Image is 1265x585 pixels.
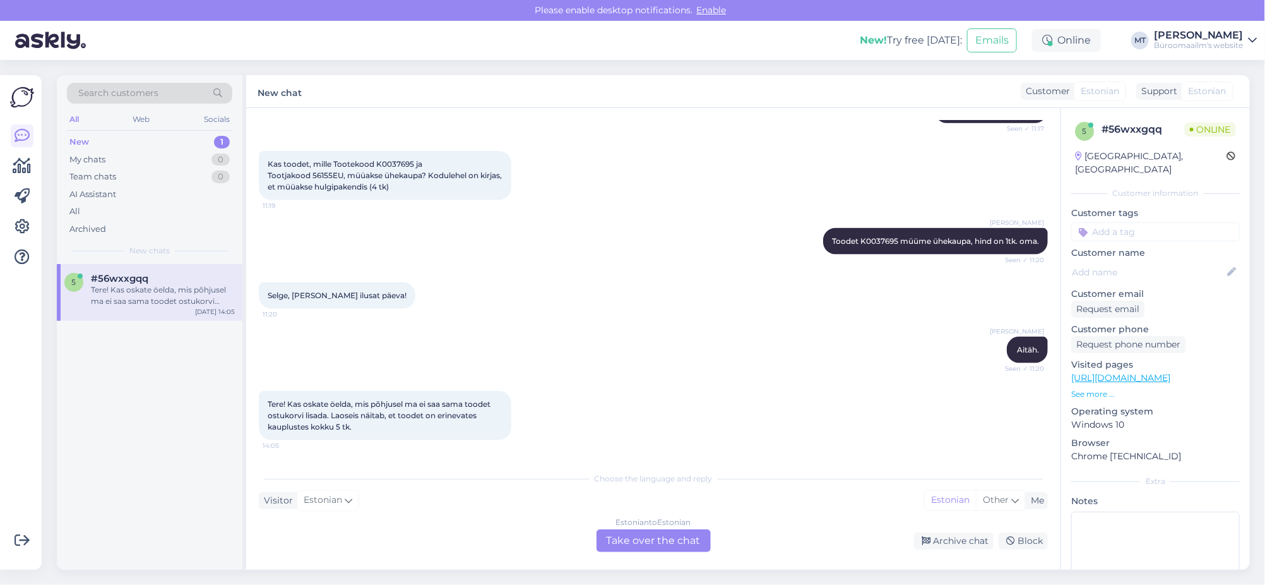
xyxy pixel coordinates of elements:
span: Tere! Kas oskate öelda, mis põhjusel ma ei saa sama toodet ostukorvi lisada. Laoseis näitab, et t... [268,399,492,431]
div: 0 [211,154,230,166]
div: Customer [1021,85,1070,98]
div: Online [1032,29,1101,52]
div: Archived [69,223,106,236]
span: Seen ✓ 11:17 [997,124,1044,133]
span: Enable [693,4,730,16]
p: Notes [1071,495,1240,508]
span: Aitäh. [1017,345,1039,354]
span: 11:20 [263,310,310,319]
span: [PERSON_NAME] [990,327,1044,336]
p: Chrome [TECHNICAL_ID] [1071,450,1240,463]
p: Visited pages [1071,358,1240,371]
span: Search customers [78,87,158,100]
div: Request email [1071,301,1144,318]
div: All [69,205,80,218]
div: Choose the language and reply [259,473,1048,485]
p: See more ... [1071,389,1240,400]
p: Browser [1071,437,1240,450]
span: Seen ✓ 11:20 [997,255,1044,265]
span: #56wxxgqq [91,273,148,284]
div: # 56wxxgqq [1102,122,1185,137]
span: Selge, [PERSON_NAME] ilusat päeva! [268,291,407,300]
input: Add a tag [1071,222,1240,241]
div: [GEOGRAPHIC_DATA], [GEOGRAPHIC_DATA] [1075,150,1227,176]
a: [URL][DOMAIN_NAME] [1071,372,1170,383]
div: [DATE] 14:05 [195,307,235,317]
input: Add name [1072,265,1225,279]
img: Askly Logo [10,85,34,109]
span: [PERSON_NAME] [990,218,1044,227]
div: New [69,136,89,148]
div: MT [1131,32,1149,49]
button: Emails [967,28,1017,52]
div: Web [131,111,153,128]
span: Toodet K0037695 müüme ühekaupa, hind on 1tk. oma. [832,236,1039,246]
span: 5 [72,277,76,287]
div: 0 [211,171,230,183]
div: Customer information [1071,188,1240,199]
div: Take over the chat [597,529,711,552]
div: Me [1026,494,1044,507]
span: Estonian [304,493,342,507]
div: Extra [1071,476,1240,487]
span: Kas toodet, mille Tootekood K0037695 ja Tootjakood 56155EU, müüakse ühekaupa? Kodulehel on kirjas... [268,159,504,191]
div: Support [1136,85,1177,98]
p: Windows 10 [1071,418,1240,431]
div: Team chats [69,171,116,183]
p: Customer email [1071,287,1240,301]
label: New chat [258,83,302,100]
span: 14:05 [263,441,310,450]
div: 1 [214,136,230,148]
p: Operating system [1071,405,1240,418]
p: Customer phone [1071,323,1240,336]
div: AI Assistant [69,188,116,201]
span: 5 [1083,126,1087,136]
p: Customer name [1071,246,1240,260]
div: All [67,111,81,128]
span: Estonian [1188,85,1226,98]
span: Seen ✓ 11:20 [997,364,1044,373]
div: [PERSON_NAME] [1154,30,1244,40]
div: Block [999,533,1048,550]
p: Customer tags [1071,207,1240,220]
span: Online [1185,123,1236,136]
div: My chats [69,154,105,166]
div: Visitor [259,494,293,507]
div: Request phone number [1071,336,1185,353]
div: Büroomaailm's website [1154,40,1244,51]
div: Socials [201,111,232,128]
div: Tere! Kas oskate öelda, mis põhjusel ma ei saa sama toodet ostukorvi lisada. Laoseis näitab, et t... [91,284,235,307]
div: Estonian [925,491,976,510]
div: Try free [DATE]: [860,33,962,48]
b: New! [860,34,887,46]
span: Estonian [1081,85,1119,98]
div: Archive chat [914,533,994,550]
div: Estonian to Estonian [616,517,691,528]
span: Other [983,494,1009,505]
span: New chats [129,245,170,256]
a: [PERSON_NAME]Büroomaailm's website [1154,30,1257,51]
span: 11:19 [263,201,310,210]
